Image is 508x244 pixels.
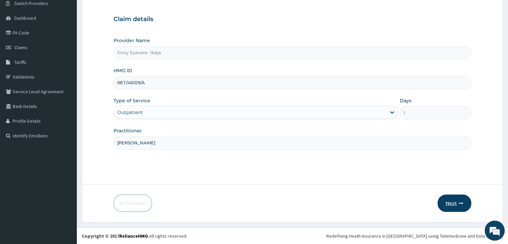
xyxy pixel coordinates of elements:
[14,44,27,50] span: Claims
[110,3,126,19] div: Minimize live chat window
[438,195,471,212] button: Next
[114,16,471,23] h3: Claim details
[114,76,471,89] input: Enter HMO ID
[114,37,150,44] label: Provider Name
[114,127,142,134] label: Practitioner
[400,97,411,104] label: Days
[14,59,26,65] span: Tariffs
[117,109,143,116] div: Outpatient
[39,77,92,145] span: We're online!
[14,0,48,6] span: Switch Providers
[12,33,27,50] img: d_794563401_company_1708531726252_794563401
[119,233,148,239] a: RelianceHMO
[114,97,150,104] label: Type of Service
[35,37,112,46] div: Chat with us now
[114,195,152,212] button: Previous
[14,15,36,21] span: Dashboard
[114,67,132,74] label: HMO ID
[114,136,471,149] input: Enter Name
[82,233,149,239] strong: Copyright © 2017 .
[3,168,127,192] textarea: Type your message and hit 'Enter'
[326,233,503,239] div: Redefining Heath Insurance in [GEOGRAPHIC_DATA] using Telemedicine and Data Science!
